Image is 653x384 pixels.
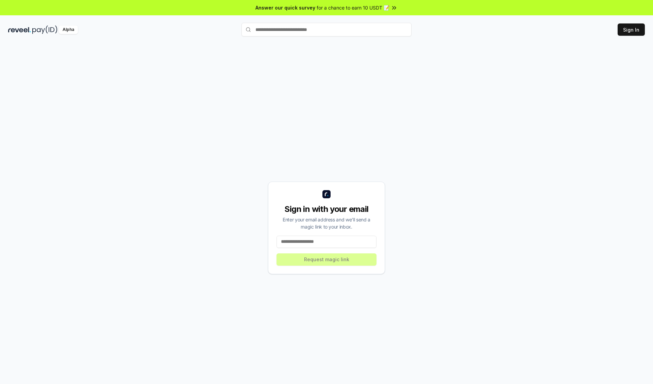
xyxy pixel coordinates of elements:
div: Sign in with your email [277,204,376,215]
div: Enter your email address and we’ll send a magic link to your inbox. [277,216,376,230]
button: Sign In [618,23,645,36]
img: reveel_dark [8,26,31,34]
div: Alpha [59,26,78,34]
span: Answer our quick survey [255,4,315,11]
img: pay_id [32,26,57,34]
span: for a chance to earn 10 USDT 📝 [317,4,389,11]
img: logo_small [322,190,331,198]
